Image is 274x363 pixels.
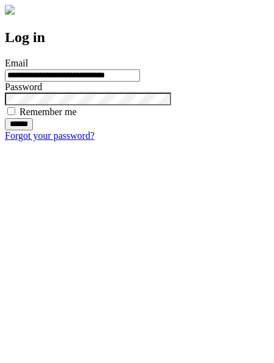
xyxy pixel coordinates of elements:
label: Password [5,82,42,92]
a: Forgot your password? [5,130,94,141]
label: Remember me [19,107,77,117]
h2: Log in [5,29,269,46]
img: logo-4e3dc11c47720685a147b03b5a06dd966a58ff35d612b21f08c02c0306f2b779.png [5,5,15,15]
label: Email [5,58,28,68]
